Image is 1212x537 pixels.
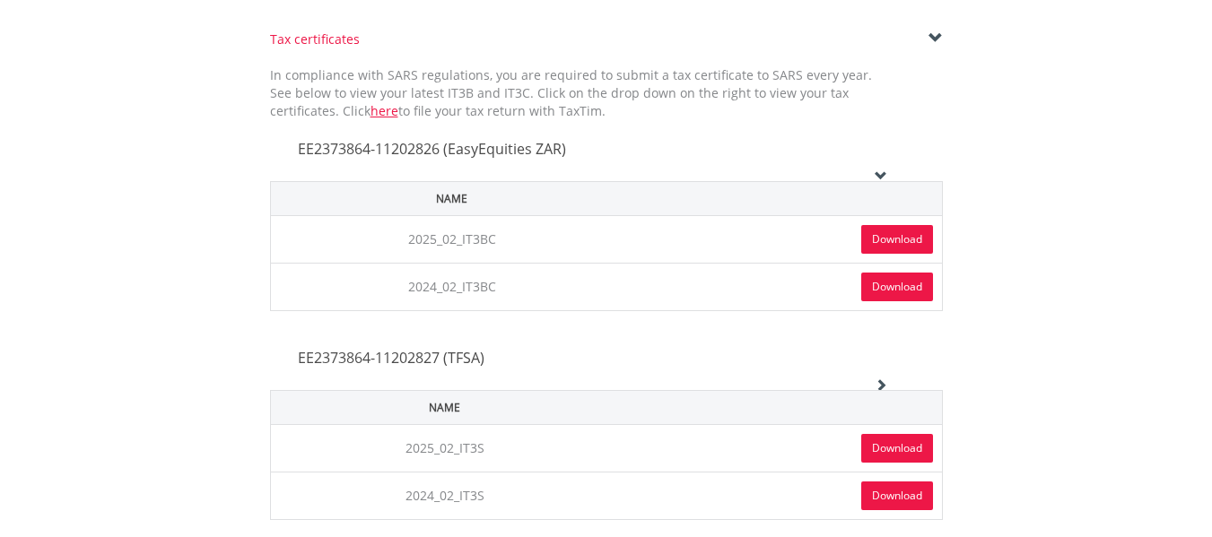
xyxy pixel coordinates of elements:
th: Name [270,390,619,424]
span: In compliance with SARS regulations, you are required to submit a tax certificate to SARS every y... [270,66,872,119]
a: Download [861,481,933,510]
a: here [371,102,398,119]
td: 2025_02_IT3BC [270,215,633,263]
td: 2024_02_IT3BC [270,263,633,310]
span: EE2373864-11202827 (TFSA) [298,348,484,368]
a: Download [861,434,933,463]
td: 2024_02_IT3S [270,472,619,519]
th: Name [270,181,633,215]
span: Click to file your tax return with TaxTim. [343,102,606,119]
a: Download [861,225,933,254]
span: EE2373864-11202826 (EasyEquities ZAR) [298,139,566,159]
td: 2025_02_IT3S [270,424,619,472]
div: Tax certificates [270,30,943,48]
a: Download [861,273,933,301]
